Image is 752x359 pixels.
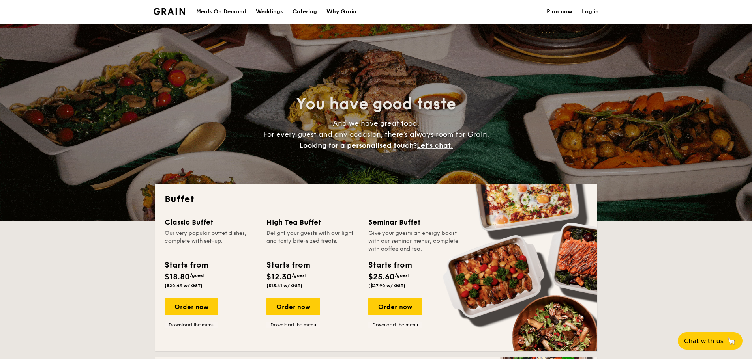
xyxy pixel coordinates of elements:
[165,193,588,206] h2: Buffet
[165,229,257,253] div: Our very popular buffet dishes, complete with set-up.
[165,272,190,282] span: $18.80
[165,322,218,328] a: Download the menu
[292,273,307,278] span: /guest
[266,322,320,328] a: Download the menu
[266,229,359,253] div: Delight your guests with our light and tasty bite-sized treats.
[684,337,724,345] span: Chat with us
[368,259,411,271] div: Starts from
[296,95,456,113] span: You have good taste
[165,283,203,288] span: ($20.49 w/ GST)
[395,273,410,278] span: /guest
[165,259,208,271] div: Starts from
[727,337,736,346] span: 🦙
[190,273,205,278] span: /guest
[368,298,422,315] div: Order now
[417,141,453,150] span: Let's chat.
[368,322,422,328] a: Download the menu
[154,8,186,15] a: Logotype
[368,283,405,288] span: ($27.90 w/ GST)
[678,332,743,350] button: Chat with us🦙
[165,217,257,228] div: Classic Buffet
[266,259,309,271] div: Starts from
[368,272,395,282] span: $25.60
[266,298,320,315] div: Order now
[368,217,461,228] div: Seminar Buffet
[266,217,359,228] div: High Tea Buffet
[299,141,417,150] span: Looking for a personalised touch?
[165,298,218,315] div: Order now
[263,119,489,150] span: And we have great food. For every guest and any occasion, there’s always room for Grain.
[154,8,186,15] img: Grain
[368,229,461,253] div: Give your guests an energy boost with our seminar menus, complete with coffee and tea.
[266,272,292,282] span: $12.30
[266,283,302,288] span: ($13.41 w/ GST)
